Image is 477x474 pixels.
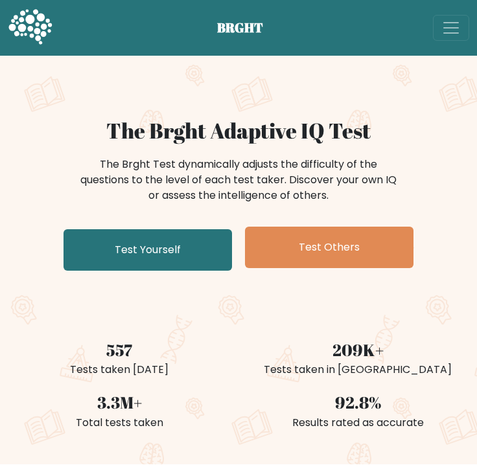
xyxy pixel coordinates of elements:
[246,362,469,378] div: Tests taken in [GEOGRAPHIC_DATA]
[246,390,469,415] div: 92.8%
[8,362,231,378] div: Tests taken [DATE]
[433,15,469,41] button: Toggle navigation
[8,338,231,363] div: 557
[8,415,231,431] div: Total tests taken
[8,118,469,144] h1: The Brght Adaptive IQ Test
[217,18,279,38] span: BRGHT
[246,415,469,431] div: Results rated as accurate
[76,157,401,203] div: The Brght Test dynamically adjusts the difficulty of the questions to the level of each test take...
[64,229,232,271] a: Test Yourself
[8,390,231,415] div: 3.3M+
[246,338,469,363] div: 209K+
[245,227,413,268] a: Test Others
